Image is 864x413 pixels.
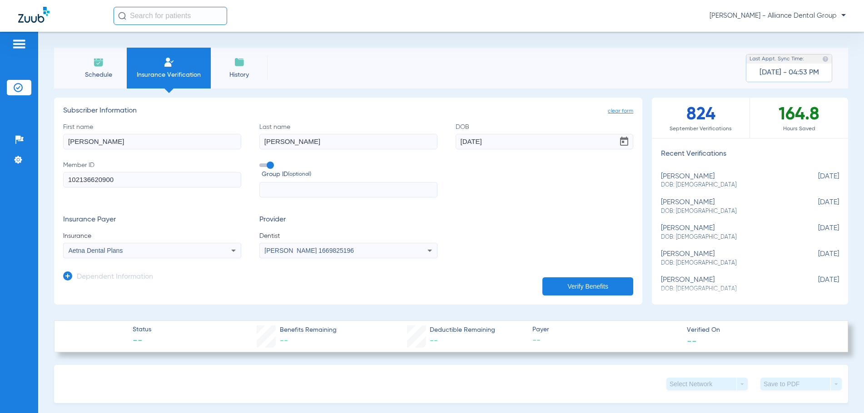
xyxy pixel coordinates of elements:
span: -- [280,337,288,345]
label: First name [63,123,241,149]
span: -- [430,337,438,345]
span: -- [532,335,679,346]
span: clear form [608,107,633,116]
span: [PERSON_NAME] 1669825196 [264,247,354,254]
div: [PERSON_NAME] [661,250,794,267]
label: DOB [456,123,634,149]
input: Last name [259,134,437,149]
div: [PERSON_NAME] [661,224,794,241]
small: (optional) [288,170,311,179]
h3: Insurance Payer [63,216,241,225]
img: hamburger-icon [12,39,26,49]
span: [PERSON_NAME] - Alliance Dental Group [710,11,846,20]
img: Schedule [93,57,104,68]
input: Member ID [63,172,241,187]
h3: Subscriber Information [63,107,633,116]
span: Insurance Verification [134,70,204,79]
span: [DATE] [794,276,839,293]
span: -- [133,335,151,348]
input: Search for patients [114,7,227,25]
span: [DATE] [794,224,839,241]
img: Zuub Logo [18,7,50,23]
img: History [234,57,245,68]
div: 824 [652,98,750,138]
span: Hours Saved [750,124,848,133]
span: [DATE] [794,250,839,267]
button: Verify Benefits [542,277,633,295]
span: Group ID [262,170,437,179]
span: -- [687,336,697,345]
span: Aetna Dental Plans [69,247,123,254]
span: [DATE] [794,172,839,189]
span: Deductible Remaining [430,325,495,335]
span: Verified On [687,325,834,335]
div: [PERSON_NAME] [661,198,794,215]
span: [DATE] [794,198,839,215]
span: Benefits Remaining [280,325,337,335]
img: last sync help info [822,56,829,62]
span: Last Appt. Sync Time: [750,54,804,64]
h3: Dependent Information [77,273,153,282]
h3: Provider [259,216,437,225]
span: Schedule [77,70,120,79]
span: Status [133,325,151,334]
div: [PERSON_NAME] [661,172,794,189]
span: DOB: [DEMOGRAPHIC_DATA] [661,207,794,216]
span: DOB: [DEMOGRAPHIC_DATA] [661,259,794,267]
span: Insurance [63,231,241,241]
span: [DATE] - 04:53 PM [760,68,819,77]
span: Dentist [259,231,437,241]
div: [PERSON_NAME] [661,276,794,293]
button: Open calendar [615,133,633,151]
span: Payer [532,325,679,334]
h3: Recent Verifications [652,150,848,159]
span: History [218,70,261,79]
span: September Verifications [652,124,750,133]
span: DOB: [DEMOGRAPHIC_DATA] [661,285,794,293]
span: DOB: [DEMOGRAPHIC_DATA] [661,233,794,241]
img: Search Icon [118,12,126,20]
input: DOBOpen calendar [456,134,634,149]
label: Member ID [63,161,241,198]
label: Last name [259,123,437,149]
input: First name [63,134,241,149]
div: 164.8 [750,98,848,138]
span: DOB: [DEMOGRAPHIC_DATA] [661,181,794,189]
img: Manual Insurance Verification [164,57,174,68]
